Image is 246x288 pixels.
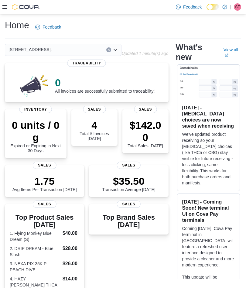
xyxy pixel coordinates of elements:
div: Transaction Average [DATE] [102,175,155,192]
p: 1.75 [12,175,77,187]
dt: 2. DRIP DREAM - Blue Slush [10,245,60,258]
dt: 1. Flying Monkey Blue Dream (S) [10,230,60,242]
dd: $26.00 [63,260,79,267]
div: Total Sales [DATE] [127,119,164,148]
p: Coming [DATE], Cova Pay terminal in [GEOGRAPHIC_DATA] will feature a refreshed user interface des... [182,225,235,268]
h3: [DATE] - Coming Soon! New terminal UI on Cova Pay terminals [182,199,235,223]
dd: $40.00 [63,230,79,237]
h3: Top Product Sales [DATE] [10,214,79,228]
div: Total # Invoices [DATE] [76,119,113,141]
h3: Top Brand Sales [DATE] [94,214,163,228]
span: Sales [83,106,106,113]
img: 0 [19,73,50,97]
span: Sales [117,162,141,169]
span: . [9,46,52,53]
a: View allExternal link [224,47,241,57]
div: Expired or Expiring in Next 30 Days [10,119,62,153]
span: Sales [134,106,157,113]
dd: $28.00 [63,245,79,252]
dt: 3. NEXA PIX 35K P PEACH DIVE [10,261,60,273]
span: Feedback [183,4,202,10]
span: Sales [117,201,141,208]
img: Cova [12,4,39,10]
div: All invoices are successfully submitted to traceability! [55,77,155,94]
p: 4 [76,119,113,131]
div: Susan Feagin [234,3,241,11]
button: Clear input [106,47,111,52]
input: Dark Mode [207,4,219,10]
svg: External link [225,53,228,57]
span: Traceability [67,60,106,67]
span: Dark Mode [207,10,207,11]
dd: $14.00 [63,275,79,283]
p: 0 [55,77,155,89]
p: $142.00 [127,119,164,143]
span: Sales [32,201,56,208]
span: Inventory [19,106,52,113]
span: Feedback [43,24,61,30]
h3: [DATE] - [MEDICAL_DATA] choices are now saved when receiving [182,105,235,129]
a: Feedback [173,1,204,13]
p: $35.50 [102,175,155,187]
p: | [230,3,231,11]
span: SF [235,3,240,11]
h1: Home [5,19,29,31]
div: Avg Items Per Transaction [DATE] [12,175,77,192]
p: We've updated product receiving so your [MEDICAL_DATA] choices (like THCa or CBG) stay visible fo... [182,131,235,186]
button: Open list of options [113,47,118,52]
h2: What's new [176,43,216,62]
span: Sales [32,162,56,169]
a: Feedback [33,21,63,33]
p: Updated 1 minute(s) ago [121,51,168,56]
p: 0 units / 0 g [10,119,62,143]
